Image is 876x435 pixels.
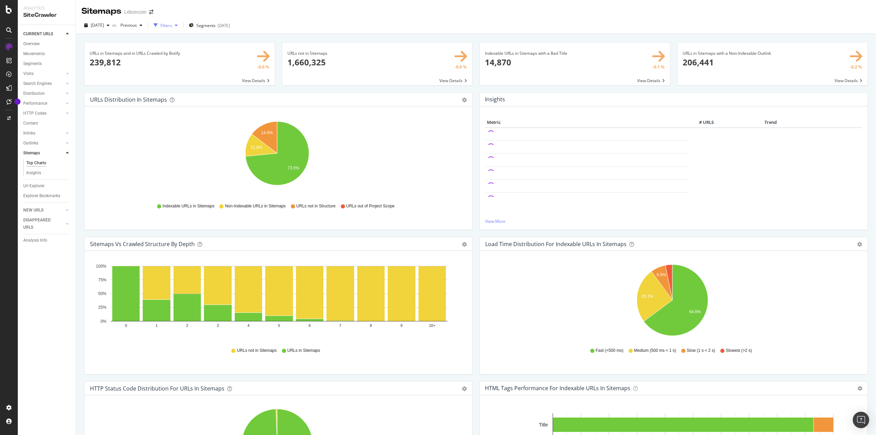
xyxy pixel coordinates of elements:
text: 25.1% [642,294,653,299]
div: Explorer Bookmarks [23,192,60,200]
div: Url Explorer [23,182,44,190]
a: Outlinks [23,140,64,147]
text: 10+ [429,324,435,328]
a: Performance [23,100,64,107]
a: Movements [23,50,71,57]
text: 6 [309,324,311,328]
a: Inlinks [23,130,64,137]
a: Segments [23,60,71,67]
th: # URLS [688,117,716,128]
span: Segments [196,23,216,28]
th: Trend [716,117,826,128]
span: URLs out of Project Scope [346,203,395,209]
div: Inlinks [23,130,35,137]
text: 14.6% [261,130,273,135]
a: Content [23,120,71,127]
text: 9 [400,324,402,328]
div: arrow-right-arrow-left [149,10,153,14]
button: Filters [151,20,180,31]
div: Segments [23,60,42,67]
text: 64.8% [689,309,701,314]
div: Analysis Info [23,237,47,244]
span: Slow (1 s < 2 s) [687,348,715,354]
div: Visits [23,70,34,77]
span: Fast (<500 ms) [596,348,623,354]
div: Content [23,120,38,127]
h4: Insights [485,95,505,104]
text: 75% [98,278,106,282]
a: Url Explorer [23,182,71,190]
span: URLs in Sitemaps [287,348,320,354]
text: 1 [156,324,158,328]
svg: A chart. [90,117,464,197]
div: Analytics [23,5,70,11]
a: Explorer Bookmarks [23,192,71,200]
div: HTTP Status Code Distribution For URLs in Sitemaps [90,385,224,392]
text: 5 [278,324,280,328]
text: 8 [370,324,372,328]
span: vs [112,22,118,28]
a: Distribution [23,90,64,97]
div: Performance [23,100,47,107]
text: 25% [98,305,106,310]
div: Leboncoin [124,9,146,15]
div: Load Time Distribution for Indexable URLs in Sitemaps [485,241,627,247]
a: Search Engines [23,80,64,87]
div: Sitemaps [23,150,40,157]
div: Overview [23,40,40,48]
div: HTTP Codes [23,110,47,117]
a: Overview [23,40,71,48]
div: Filters [160,23,172,28]
div: CURRENT URLS [23,30,53,38]
a: Insights [26,169,71,177]
div: SiteCrawler [23,11,70,19]
div: gear [857,242,862,247]
text: 4 [247,324,249,328]
a: Sitemaps [23,150,64,157]
span: Previous [118,22,137,28]
div: Sitemaps vs Crawled Structure by Depth [90,241,195,247]
div: Distribution [23,90,45,97]
text: 3 [217,324,219,328]
div: Search Engines [23,80,52,87]
span: 2025 Aug. 26th [91,22,104,28]
button: [DATE] [81,20,112,31]
th: Metric [485,117,688,128]
div: Outlinks [23,140,38,147]
a: View More [485,218,862,224]
text: 11.9% [250,145,262,150]
svg: A chart. [90,262,464,341]
div: [DATE] [218,23,230,28]
text: 100% [96,264,106,269]
h4: HTML Tags Performance for Indexable URLs in Sitemaps [485,384,630,393]
div: gear [462,386,467,391]
a: Visits [23,70,64,77]
text: 2 [186,324,188,328]
a: NEW URLS [23,207,64,214]
text: 7 [339,324,341,328]
div: NEW URLS [23,207,43,214]
a: HTTP Codes [23,110,64,117]
button: Previous [118,20,145,31]
span: URLs not in Structure [296,203,336,209]
text: Title [539,422,548,427]
span: Non-Indexable URLs in Sitemaps [225,203,285,209]
span: Slowest (>2 s) [726,348,752,354]
div: Open Intercom Messenger [853,412,869,428]
text: 73.5% [287,166,299,171]
text: 0 [125,324,127,328]
a: CURRENT URLS [23,30,64,38]
text: 0% [101,319,107,324]
div: Insights [26,169,41,177]
div: Top Charts [26,159,46,167]
div: gear [462,98,467,102]
div: Tooltip anchor [14,99,21,105]
div: URLs Distribution in Sitemaps [90,96,167,103]
text: 6.9% [657,273,666,278]
svg: A chart. [485,262,860,341]
div: gear [462,242,467,247]
div: Movements [23,50,45,57]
